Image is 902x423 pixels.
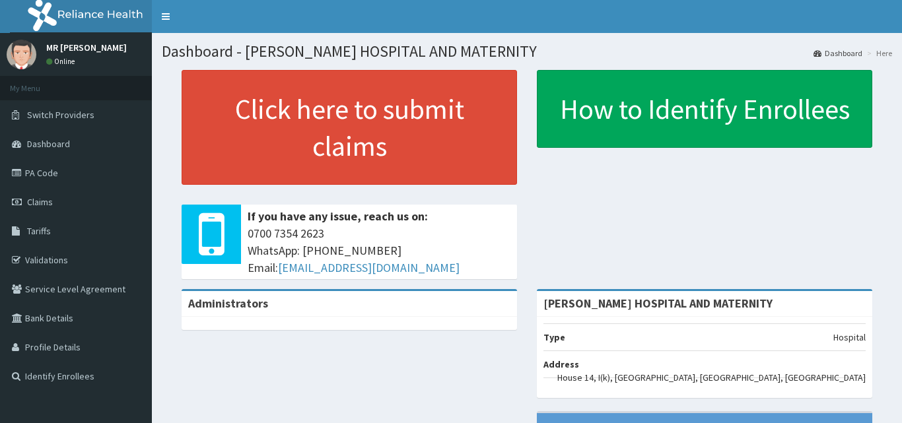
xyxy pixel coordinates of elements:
li: Here [864,48,892,59]
b: Type [543,331,565,343]
b: Address [543,358,579,370]
p: Hospital [833,331,866,344]
h1: Dashboard - [PERSON_NAME] HOSPITAL AND MATERNITY [162,43,892,60]
a: How to Identify Enrollees [537,70,872,148]
a: Dashboard [814,48,862,59]
span: Tariffs [27,225,51,237]
a: [EMAIL_ADDRESS][DOMAIN_NAME] [278,260,460,275]
strong: [PERSON_NAME] HOSPITAL AND MATERNITY [543,296,773,311]
span: Dashboard [27,138,70,150]
p: House 14, I(k), [GEOGRAPHIC_DATA], [GEOGRAPHIC_DATA], [GEOGRAPHIC_DATA] [557,371,866,384]
b: If you have any issue, reach us on: [248,209,428,224]
a: Click here to submit claims [182,70,517,185]
span: 0700 7354 2623 WhatsApp: [PHONE_NUMBER] Email: [248,225,510,276]
span: Switch Providers [27,109,94,121]
img: User Image [7,40,36,69]
a: Online [46,57,78,66]
p: MR [PERSON_NAME] [46,43,127,52]
span: Claims [27,196,53,208]
b: Administrators [188,296,268,311]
